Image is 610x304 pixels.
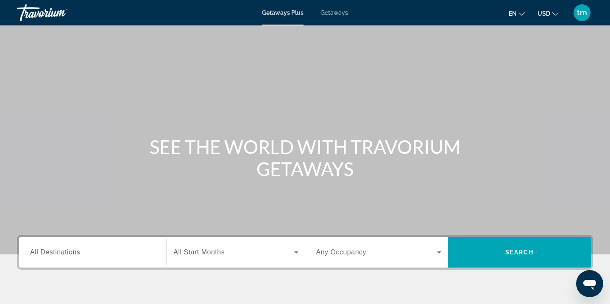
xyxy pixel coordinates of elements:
[146,136,464,180] h1: SEE THE WORLD WITH TRAVORIUM GETAWAYS
[505,249,534,256] span: Search
[571,4,593,22] button: User Menu
[17,2,102,24] a: Travorium
[173,248,225,256] span: All Start Months
[316,248,367,256] span: Any Occupancy
[576,270,603,297] iframe: Button to launch messaging window
[509,7,525,20] button: Change language
[262,9,304,16] a: Getaways Plus
[509,10,517,17] span: en
[577,8,587,17] span: tm
[538,7,558,20] button: Change currency
[30,248,80,256] span: All Destinations
[538,10,550,17] span: USD
[448,237,591,268] button: Search
[19,237,591,268] div: Search widget
[320,9,348,16] a: Getaways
